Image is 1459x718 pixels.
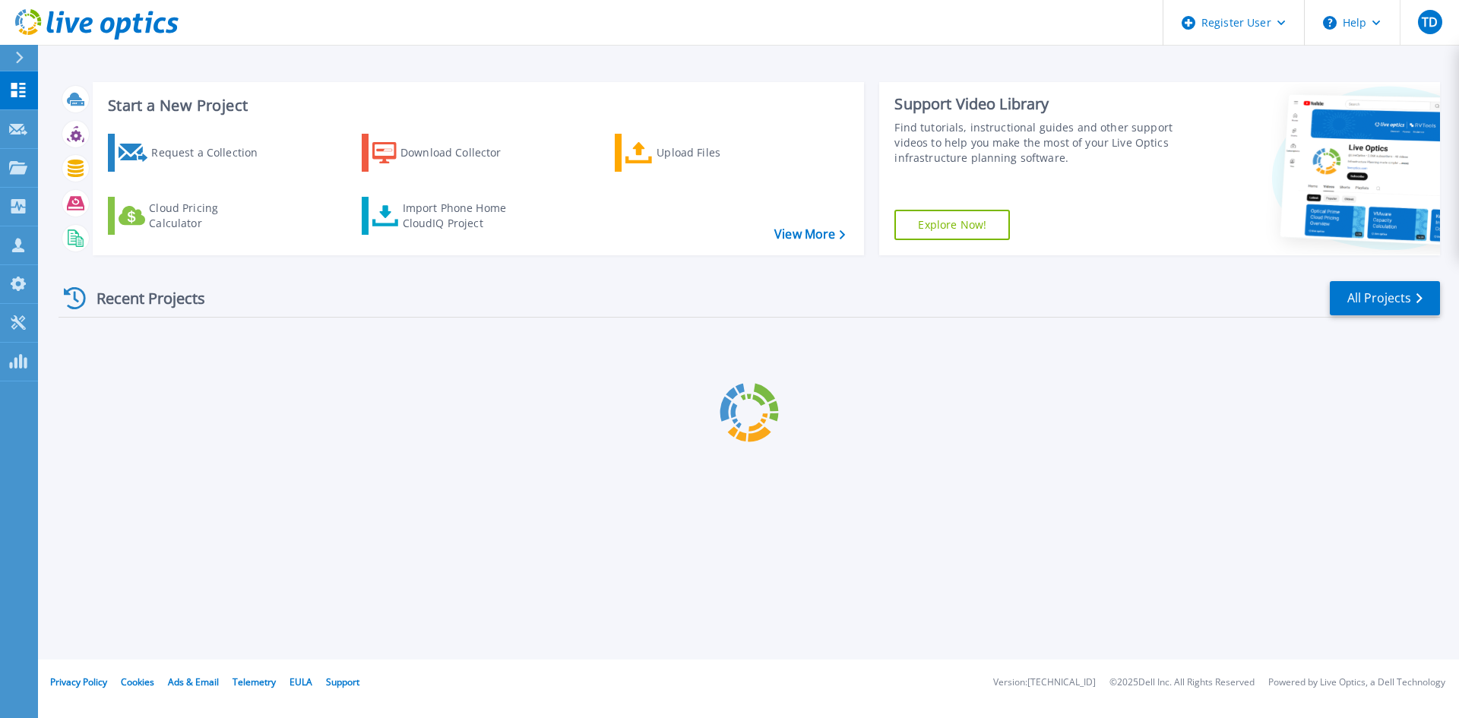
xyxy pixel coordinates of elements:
a: Privacy Policy [50,675,107,688]
a: All Projects [1330,281,1440,315]
a: Cloud Pricing Calculator [108,197,277,235]
div: Import Phone Home CloudIQ Project [403,201,521,231]
div: Upload Files [657,138,778,168]
a: Upload Files [615,134,784,172]
a: Request a Collection [108,134,277,172]
span: TD [1422,16,1438,28]
h3: Start a New Project [108,97,845,114]
a: Telemetry [233,675,276,688]
a: Explore Now! [894,210,1010,240]
div: Request a Collection [151,138,273,168]
div: Support Video Library [894,94,1180,114]
a: EULA [290,675,312,688]
li: Powered by Live Optics, a Dell Technology [1268,678,1445,688]
div: Recent Projects [59,280,226,317]
div: Download Collector [400,138,522,168]
div: Cloud Pricing Calculator [149,201,271,231]
div: Find tutorials, instructional guides and other support videos to help you make the most of your L... [894,120,1180,166]
a: Ads & Email [168,675,219,688]
a: Cookies [121,675,154,688]
li: © 2025 Dell Inc. All Rights Reserved [1109,678,1255,688]
a: View More [774,227,845,242]
a: Support [326,675,359,688]
li: Version: [TECHNICAL_ID] [993,678,1096,688]
a: Download Collector [362,134,531,172]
